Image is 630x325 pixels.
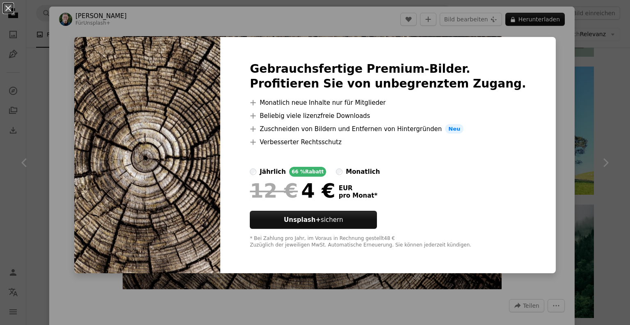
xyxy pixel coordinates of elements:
[336,168,342,175] input: monatlich
[250,124,526,134] li: Zuschneiden von Bildern und Entfernen von Hintergründen
[346,167,380,177] div: monatlich
[250,62,526,91] h2: Gebrauchsfertige Premium-Bilder. Profitieren Sie von unbegrenztem Zugang.
[250,111,526,121] li: Beliebig viele lizenzfreie Downloads
[250,180,298,201] span: 12 €
[250,211,377,229] button: Unsplash+sichern
[250,137,526,147] li: Verbesserter Rechtsschutz
[445,124,463,134] span: Neu
[339,192,378,199] span: pro Monat *
[289,167,326,177] div: 66 % Rabatt
[74,37,220,274] img: premium_photo-1674630069141-d19e75511856
[250,168,256,175] input: jährlich66 %Rabatt
[250,235,526,249] div: * Bei Zahlung pro Jahr, im Voraus in Rechnung gestellt 48 € Zuzüglich der jeweiligen MwSt. Automa...
[260,167,286,177] div: jährlich
[339,184,378,192] span: EUR
[250,180,335,201] div: 4 €
[250,98,526,108] li: Monatlich neue Inhalte nur für Mitglieder
[284,216,321,224] strong: Unsplash+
